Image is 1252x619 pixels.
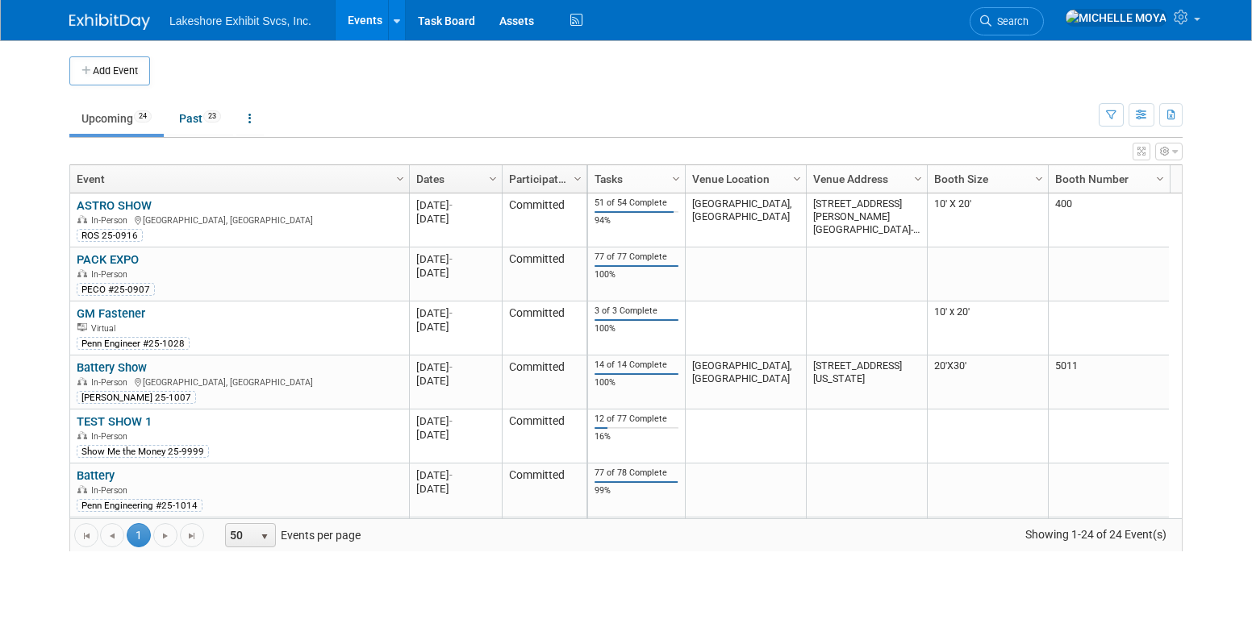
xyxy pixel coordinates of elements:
[934,165,1037,193] a: Booth Size
[77,414,152,429] a: TEST SHOW 1
[167,103,233,134] a: Past23
[77,391,196,404] div: [PERSON_NAME] 25-1007
[416,306,495,320] div: [DATE]
[1033,172,1045,185] span: Column Settings
[595,323,679,334] div: 100%
[595,485,679,496] div: 99%
[91,215,132,226] span: In-Person
[692,165,795,193] a: Venue Location
[502,409,586,463] td: Committed
[69,103,164,134] a: Upcoming24
[394,172,407,185] span: Column Settings
[791,172,803,185] span: Column Settings
[595,165,674,193] a: Tasks
[927,517,1048,579] td: 10' x 40'
[100,523,124,547] a: Go to the previous page
[595,269,679,280] div: 100%
[595,251,679,263] div: 77 of 77 Complete
[77,306,145,321] a: GM Fastener
[1048,193,1169,247] td: 400
[392,165,410,189] a: Column Settings
[806,355,927,409] td: [STREET_ADDRESS][US_STATE]
[77,283,155,296] div: PECO #25-0907
[806,193,927,247] td: [STREET_ADDRESS][PERSON_NAME] [GEOGRAPHIC_DATA]-3118
[685,517,806,579] td: [GEOGRAPHIC_DATA], [GEOGRAPHIC_DATA]
[91,377,132,388] span: In-Person
[186,530,198,542] span: Go to the last page
[1065,9,1167,27] img: MICHELLE MOYA
[485,165,503,189] a: Column Settings
[595,413,679,425] div: 12 of 77 Complete
[77,229,143,242] div: ROS 25-0916
[502,247,586,301] td: Committed
[77,213,402,226] div: [GEOGRAPHIC_DATA], [GEOGRAPHIC_DATA]
[69,56,150,85] button: Add Event
[416,468,495,482] div: [DATE]
[927,301,1048,355] td: 10' x 20'
[685,355,806,409] td: [GEOGRAPHIC_DATA], [GEOGRAPHIC_DATA]
[449,253,453,265] span: -
[502,355,586,409] td: Committed
[77,375,402,388] div: [GEOGRAPHIC_DATA], [GEOGRAPHIC_DATA]
[449,307,453,319] span: -
[77,445,209,458] div: Show Me the Money 25-9999
[595,467,679,479] div: 77 of 78 Complete
[595,215,679,226] div: 94%
[912,172,924,185] span: Column Settings
[1154,172,1166,185] span: Column Settings
[74,523,98,547] a: Go to the first page
[416,414,495,428] div: [DATE]
[127,523,151,547] span: 1
[77,377,87,385] img: In-Person Event
[106,530,119,542] span: Go to the previous page
[449,415,453,427] span: -
[1048,355,1169,409] td: 5011
[1152,165,1170,189] a: Column Settings
[1031,165,1049,189] a: Column Settings
[595,305,679,317] div: 3 of 3 Complete
[416,360,495,374] div: [DATE]
[416,212,495,226] div: [DATE]
[416,165,491,193] a: Dates
[449,199,453,211] span: -
[416,320,495,334] div: [DATE]
[502,301,586,355] td: Committed
[668,165,686,189] a: Column Settings
[416,482,495,496] div: [DATE]
[77,468,115,483] a: Battery
[595,431,679,442] div: 16%
[169,15,311,27] span: Lakeshore Exhibit Svcs, Inc.
[910,165,928,189] a: Column Settings
[595,359,679,371] div: 14 of 14 Complete
[1055,165,1158,193] a: Booth Number
[927,355,1048,409] td: 20'X30'
[159,530,172,542] span: Go to the next page
[180,523,204,547] a: Go to the last page
[416,428,495,442] div: [DATE]
[77,337,190,350] div: Penn Engineer #25-1028
[595,197,679,209] div: 51 of 54 Complete
[416,266,495,280] div: [DATE]
[670,172,682,185] span: Column Settings
[509,165,576,193] a: Participation
[685,193,806,247] td: [GEOGRAPHIC_DATA], [GEOGRAPHIC_DATA]
[258,530,271,543] span: select
[77,360,147,375] a: Battery Show
[77,485,87,493] img: In-Person Event
[927,193,1048,247] td: 10' X 20'
[69,14,150,30] img: ExhibitDay
[813,165,916,193] a: Venue Address
[571,172,584,185] span: Column Settings
[970,7,1044,35] a: Search
[77,165,399,193] a: Event
[226,524,253,546] span: 50
[77,269,87,277] img: In-Person Event
[91,269,132,280] span: In-Person
[416,252,495,266] div: [DATE]
[80,530,93,542] span: Go to the first page
[789,165,807,189] a: Column Settings
[416,374,495,388] div: [DATE]
[502,517,586,579] td: Committed
[134,110,152,123] span: 24
[502,463,586,517] td: Committed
